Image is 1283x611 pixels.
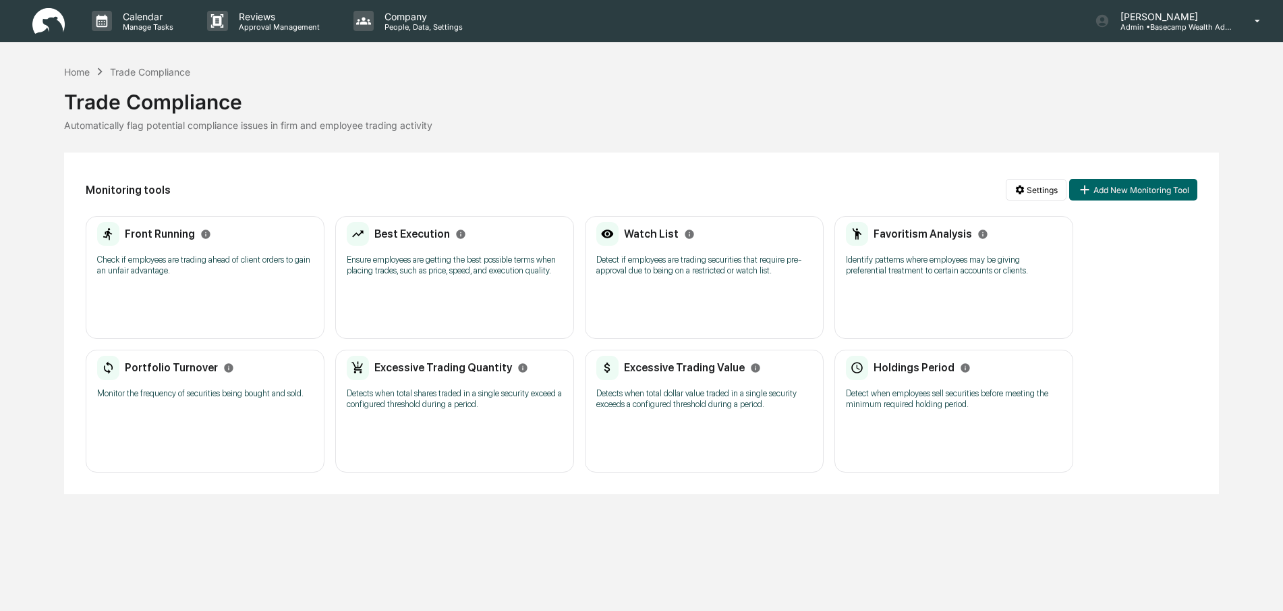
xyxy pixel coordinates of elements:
[125,228,195,240] h2: Front Running
[64,79,1219,114] div: Trade Compliance
[596,388,812,410] p: Detects when total dollar value traded in a single security exceeds a configured threshold during...
[374,361,512,374] h2: Excessive Trading Quantity
[684,229,695,240] svg: Info
[110,66,190,78] div: Trade Compliance
[112,11,180,22] p: Calendar
[64,66,90,78] div: Home
[846,255,1062,276] p: Identify patterns where employees may be giving preferential treatment to certain accounts or cli...
[13,16,24,26] div: 🔎
[223,363,234,373] svg: Info
[846,388,1062,410] p: Detect when employees sell securities before meeting the minimum required holding period.
[228,11,326,22] p: Reviews
[455,229,466,240] svg: Info
[200,229,211,240] svg: Info
[27,14,85,28] span: Data Lookup
[1110,22,1235,32] p: Admin • Basecamp Wealth Advisors
[374,22,469,32] p: People, Data, Settings
[874,228,972,240] h2: Favoritism Analysis
[624,228,679,240] h2: Watch List
[97,255,313,276] p: Check if employees are trading ahead of client orders to gain an unfair advantage.
[374,11,469,22] p: Company
[97,388,313,399] p: Monitor the frequency of securities being bought and sold.
[977,229,988,240] svg: Info
[374,228,450,240] h2: Best Execution
[64,119,1219,131] div: Automatically flag potential compliance issues in firm and employee trading activity
[95,47,163,57] a: Powered byPylon
[32,8,65,34] img: logo
[624,361,745,374] h2: Excessive Trading Value
[596,255,812,276] p: Detect if employees are trading securities that require pre-approval due to being on a restricted...
[228,22,326,32] p: Approval Management
[125,361,218,374] h2: Portfolio Turnover
[1110,11,1235,22] p: [PERSON_NAME]
[134,47,163,57] span: Pylon
[347,255,563,276] p: Ensure employees are getting the best possible terms when placing trades, such as price, speed, a...
[1006,179,1066,201] button: Settings
[347,388,563,410] p: Detects when total shares traded in a single security exceed a configured threshold during a period.
[8,9,90,33] a: 🔎Data Lookup
[874,361,954,374] h2: Holdings Period
[1069,179,1197,201] button: Add New Monitoring Tool
[750,363,761,373] svg: Info
[86,184,171,196] h2: Monitoring tools
[960,363,971,373] svg: Info
[517,363,528,373] svg: Info
[112,22,180,32] p: Manage Tasks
